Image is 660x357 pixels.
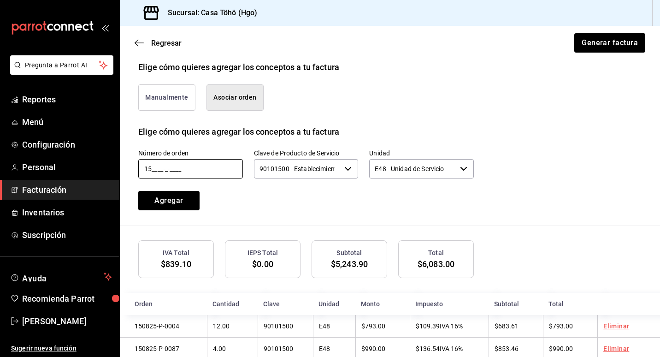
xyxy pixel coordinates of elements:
td: E48 [313,315,356,338]
th: Orden [120,293,207,315]
span: $793.00 [549,322,573,330]
td: 150825-P-0004 [120,315,207,338]
span: Personal [22,161,112,173]
span: $853.46 [495,345,519,352]
h3: IEPS Total [247,248,278,258]
input: Elige una opción [369,159,456,178]
th: Impuesto [410,293,488,315]
th: Total [543,293,597,315]
span: $0.00 [252,259,273,269]
label: Clave de Producto de Servicio [254,149,359,156]
span: $136.54 [416,345,440,352]
span: Sugerir nueva función [11,344,112,353]
td: IVA 16% [410,315,488,338]
span: [PERSON_NAME] [22,315,112,327]
th: Subtotal [489,293,543,315]
h3: Subtotal [336,248,362,258]
span: $5,243.90 [331,259,368,269]
h3: IVA Total [163,248,189,258]
span: Configuración [22,138,112,151]
span: Menú [22,116,112,128]
th: Unidad [313,293,356,315]
td: 90101500 [258,315,312,338]
th: Cantidad [207,293,258,315]
div: Elige cómo quieres agregar los conceptos a tu factura [138,61,339,73]
button: open_drawer_menu [101,24,109,31]
span: Suscripción [22,229,112,241]
input: Elige una opción [254,159,341,178]
button: Regresar [135,39,182,48]
span: Inventarios [22,206,112,219]
button: Agregar [138,191,200,210]
span: Regresar [151,39,182,48]
th: Monto [355,293,410,315]
label: Unidad [369,149,474,156]
input: 000000-P-0000 [138,159,243,178]
span: $990.00 [549,345,573,352]
span: $990.00 [361,345,385,352]
span: $683.61 [495,322,519,330]
button: Manualmente [138,84,195,111]
span: Reportes [22,93,112,106]
span: Facturación [22,184,112,196]
span: $839.10 [161,259,191,269]
a: Eliminar [603,345,629,352]
span: $793.00 [361,322,385,330]
button: Asociar orden [206,84,264,111]
div: Elige cómo quieres agregar los conceptos a tu factura [138,125,339,138]
span: $109.39 [416,322,440,330]
h3: Sucursal: Casa Töhö (Hgo) [160,7,257,18]
span: Recomienda Parrot [22,292,112,305]
h3: Total [428,248,444,258]
span: Ayuda [22,271,100,282]
span: 12.00 [213,322,230,330]
button: Generar factura [574,33,645,53]
span: $6,083.00 [418,259,454,269]
th: Clave [258,293,312,315]
span: 4.00 [213,345,226,352]
button: Pregunta a Parrot AI [10,55,113,75]
span: Pregunta a Parrot AI [25,60,99,70]
a: Eliminar [603,322,629,330]
label: Número de orden [138,149,243,156]
a: Pregunta a Parrot AI [6,67,113,77]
